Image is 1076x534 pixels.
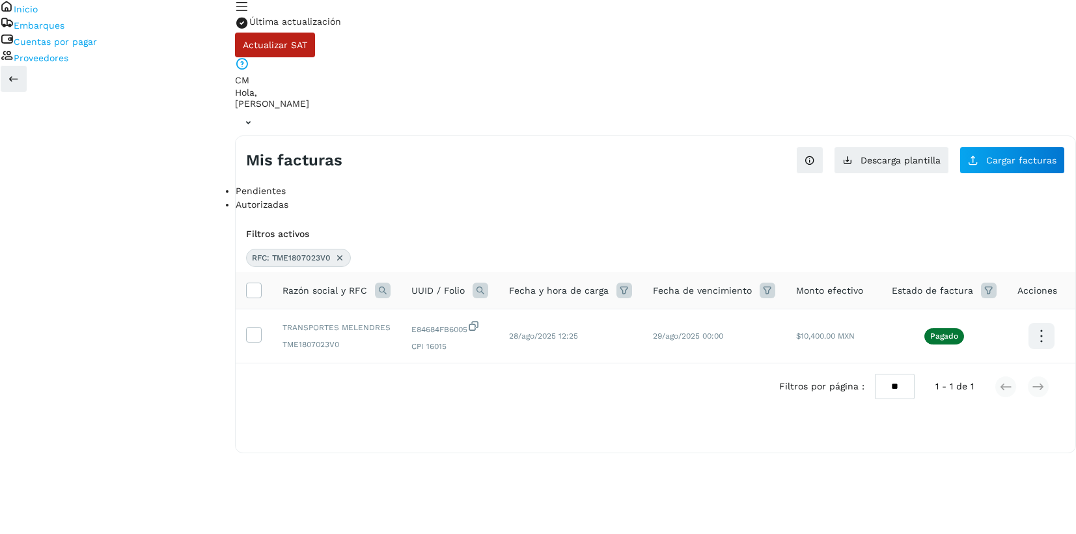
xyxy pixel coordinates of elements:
span: TRANSPORTES MELENDRES [283,322,391,333]
p: Pagado [930,331,958,341]
span: Fecha de vencimiento [653,284,752,298]
span: TME1807023V0 [283,339,391,350]
h4: Mis facturas [246,151,342,170]
button: Actualizar SAT [235,33,315,57]
a: Proveedores [14,53,68,63]
p: Última actualización [249,16,341,27]
span: 1 - 1 de 1 [935,380,974,393]
p: Cynthia Mendoza [235,98,1076,109]
button: Cargar facturas [959,147,1065,174]
div: Filtros activos [246,227,1065,241]
span: Pendientes [236,186,286,196]
button: Descarga plantilla [834,147,949,174]
span: Monto efectivo [796,284,863,298]
span: Descarga plantilla [861,156,941,165]
a: Embarques [14,20,64,31]
span: Estado de factura [892,284,973,298]
span: Razón social y RFC [283,284,367,298]
span: Actualizar SAT [243,40,307,49]
span: Acciones [1017,284,1057,298]
span: CM [235,75,249,85]
div: RFC: TME1807023V0 [246,249,351,267]
a: Inicio [14,4,38,14]
span: $10,400.00 MXN [796,331,855,341]
span: 28/ago/2025 12:25 [509,331,578,341]
a: Cuentas por pagar [14,36,97,47]
p: Hola, [235,87,1076,98]
span: E84684FB6005 [411,320,488,335]
span: RFC: TME1807023V0 [252,252,331,264]
span: Cargar facturas [986,156,1056,165]
span: UUID / Folio [411,284,465,298]
span: Fecha y hora de carga [509,284,609,298]
span: 29/ago/2025 00:00 [653,331,723,341]
span: Filtros por página : [779,380,864,393]
span: CPI 16015 [411,341,488,352]
span: Autorizadas [236,199,288,210]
